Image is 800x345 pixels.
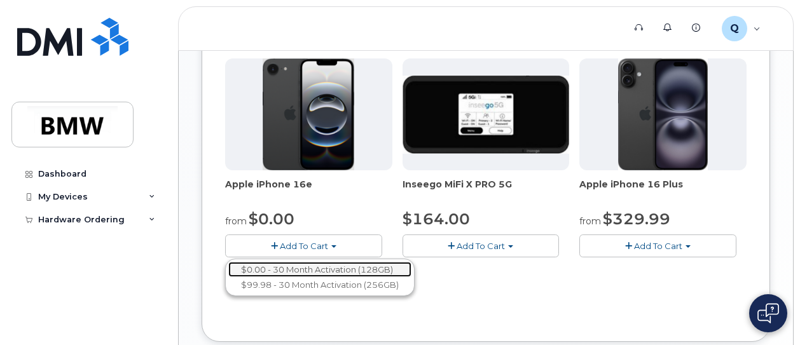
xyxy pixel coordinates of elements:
[225,234,382,257] button: Add To Cart
[403,210,470,228] span: $164.00
[579,178,747,203] div: Apple iPhone 16 Plus
[263,58,354,170] img: iphone16e.png
[757,303,779,323] img: Open chat
[228,277,411,293] a: $99.98 - 30 Month Activation (256GB)
[225,178,392,203] div: Apple iPhone 16e
[730,21,739,36] span: Q
[403,178,570,203] div: Inseego MiFi X PRO 5G
[579,215,601,227] small: from
[403,76,570,154] img: cut_small_inseego_5G.jpg
[618,58,708,170] img: iphone_16_plus.png
[225,215,247,227] small: from
[228,262,411,278] a: $0.00 - 30 Month Activation (128GB)
[280,241,328,251] span: Add To Cart
[249,210,294,228] span: $0.00
[403,234,560,257] button: Add To Cart
[603,210,670,228] span: $329.99
[457,241,505,251] span: Add To Cart
[579,234,736,257] button: Add To Cart
[634,241,682,251] span: Add To Cart
[713,16,769,41] div: QTE6293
